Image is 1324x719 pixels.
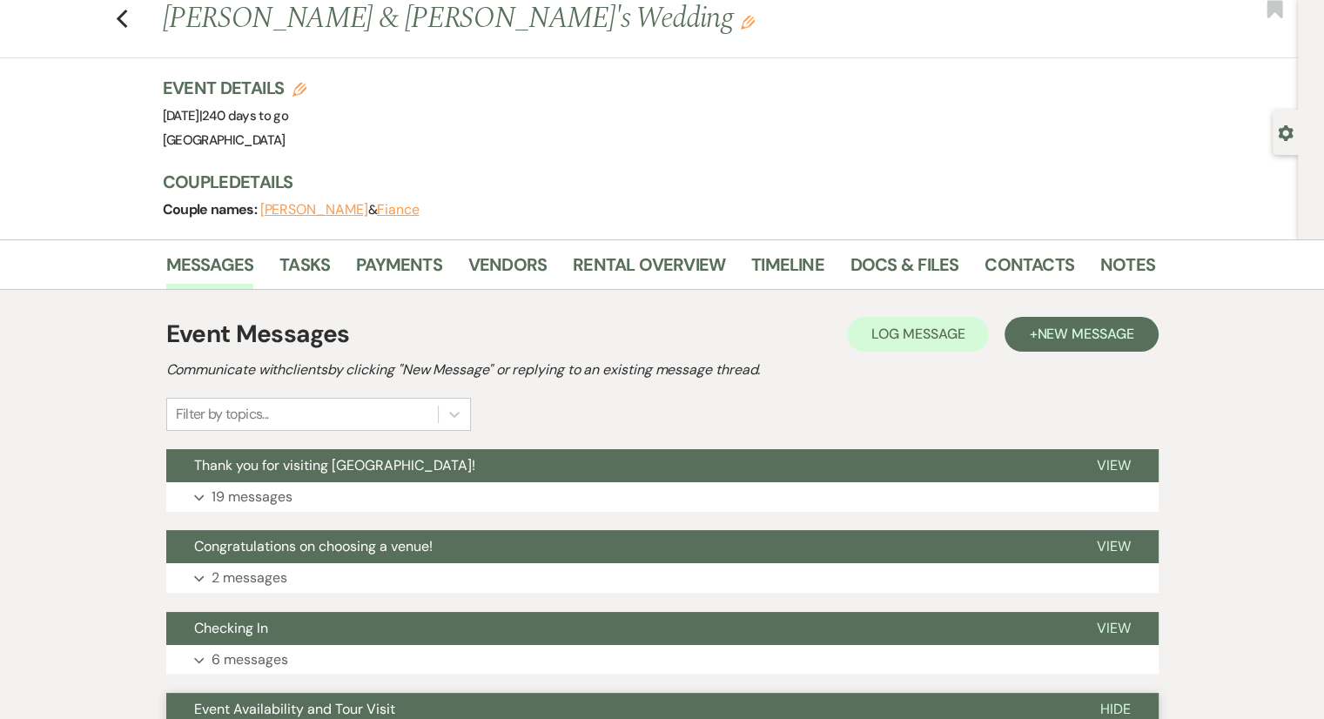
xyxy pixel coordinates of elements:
button: Open lead details [1278,124,1294,140]
p: 19 messages [212,486,292,508]
p: 2 messages [212,567,287,589]
button: Log Message [847,317,989,352]
span: Checking In [194,619,268,637]
h1: Event Messages [166,316,350,353]
span: Thank you for visiting [GEOGRAPHIC_DATA]! [194,456,475,474]
a: Payments [356,251,442,289]
a: Contacts [985,251,1074,289]
button: 6 messages [166,645,1159,675]
button: Edit [741,14,755,30]
span: View [1097,619,1131,637]
div: Filter by topics... [176,404,269,425]
button: 2 messages [166,563,1159,593]
span: Hide [1100,700,1131,718]
span: [DATE] [163,107,289,124]
span: View [1097,537,1131,555]
span: [GEOGRAPHIC_DATA] [163,131,286,149]
a: Vendors [468,251,547,289]
span: Congratulations on choosing a venue! [194,537,433,555]
a: Messages [166,251,254,289]
button: View [1069,612,1159,645]
button: View [1069,530,1159,563]
span: 240 days to go [202,107,288,124]
span: | [199,107,288,124]
p: 6 messages [212,648,288,671]
span: & [260,201,420,218]
h3: Event Details [163,76,307,100]
h3: Couple Details [163,170,1138,194]
button: [PERSON_NAME] [260,203,368,217]
button: 19 messages [166,482,1159,512]
button: Congratulations on choosing a venue! [166,530,1069,563]
span: Log Message [871,325,964,343]
a: Timeline [751,251,824,289]
button: Thank you for visiting [GEOGRAPHIC_DATA]! [166,449,1069,482]
button: View [1069,449,1159,482]
button: Fiance [377,203,420,217]
a: Docs & Files [850,251,958,289]
span: View [1097,456,1131,474]
span: New Message [1037,325,1133,343]
a: Rental Overview [573,251,725,289]
button: +New Message [1005,317,1158,352]
span: Couple names: [163,200,260,218]
a: Tasks [279,251,330,289]
h2: Communicate with clients by clicking "New Message" or replying to an existing message thread. [166,359,1159,380]
span: Event Availability and Tour Visit [194,700,395,718]
button: Checking In [166,612,1069,645]
a: Notes [1100,251,1155,289]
